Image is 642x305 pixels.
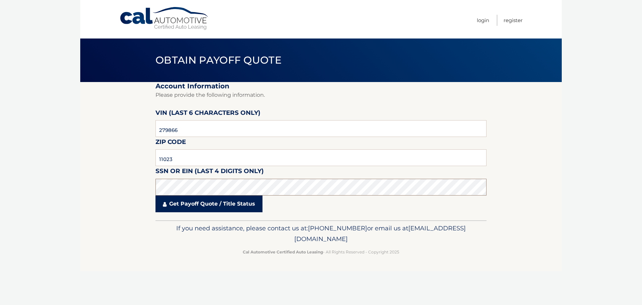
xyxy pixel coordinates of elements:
[155,82,487,90] h2: Account Information
[119,7,210,30] a: Cal Automotive
[243,249,323,254] strong: Cal Automotive Certified Auto Leasing
[160,223,482,244] p: If you need assistance, please contact us at: or email us at
[308,224,367,232] span: [PHONE_NUMBER]
[155,137,186,149] label: Zip Code
[155,196,262,212] a: Get Payoff Quote / Title Status
[160,248,482,255] p: - All Rights Reserved - Copyright 2025
[155,108,260,120] label: VIN (last 6 characters only)
[155,90,487,100] p: Please provide the following information.
[477,15,489,26] a: Login
[155,54,282,66] span: Obtain Payoff Quote
[504,15,523,26] a: Register
[155,166,264,178] label: SSN or EIN (last 4 digits only)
